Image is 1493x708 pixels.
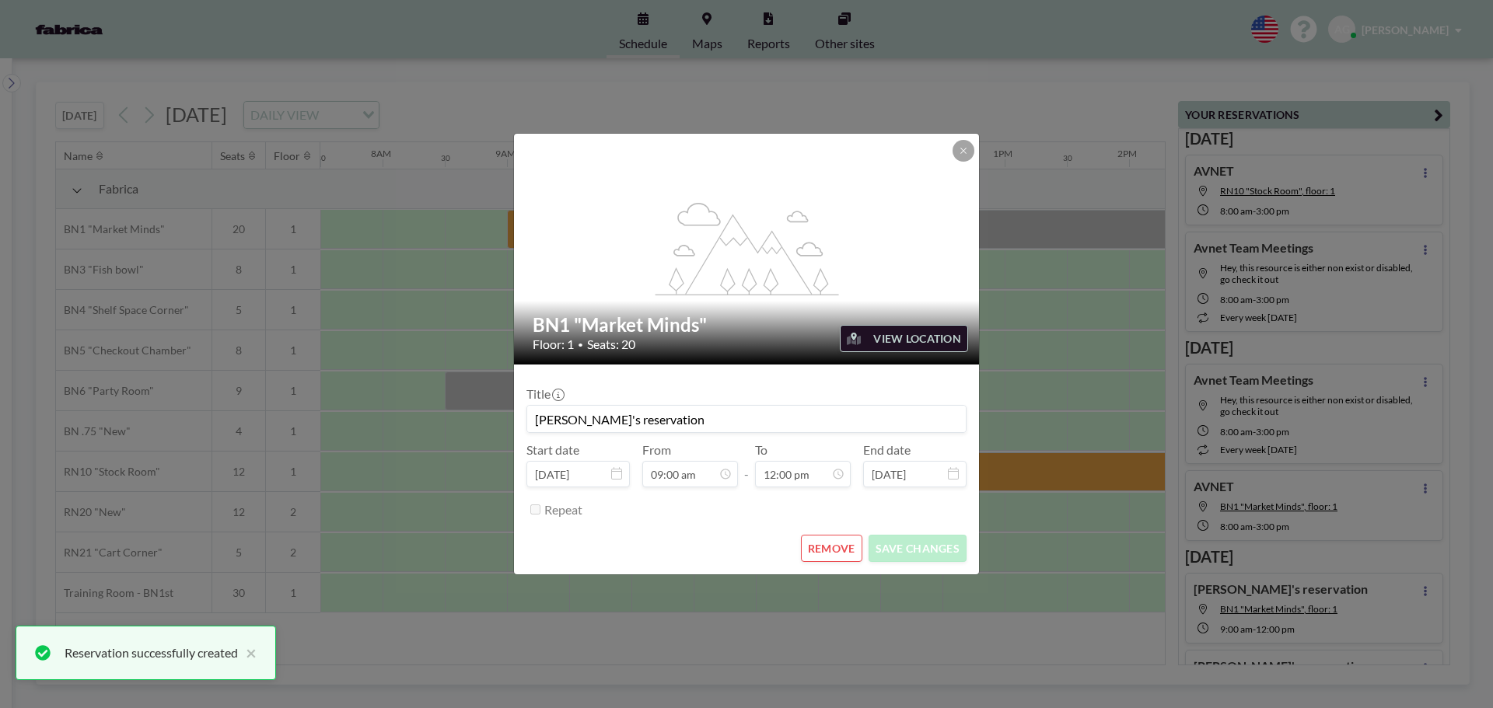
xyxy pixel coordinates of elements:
[801,535,862,562] button: REMOVE
[744,448,749,482] span: -
[238,643,257,662] button: close
[656,201,839,295] g: flex-grow: 1.2;
[533,337,574,352] span: Floor: 1
[642,442,671,458] label: From
[587,337,635,352] span: Seats: 20
[526,386,563,402] label: Title
[863,442,911,458] label: End date
[840,325,968,352] button: VIEW LOCATION
[869,535,967,562] button: SAVE CHANGES
[544,502,582,518] label: Repeat
[533,313,962,337] h2: BN1 "Market Minds"
[526,442,579,458] label: Start date
[65,643,238,662] div: Reservation successfully created
[755,442,767,458] label: To
[527,406,966,432] input: (No title)
[578,339,583,351] span: •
